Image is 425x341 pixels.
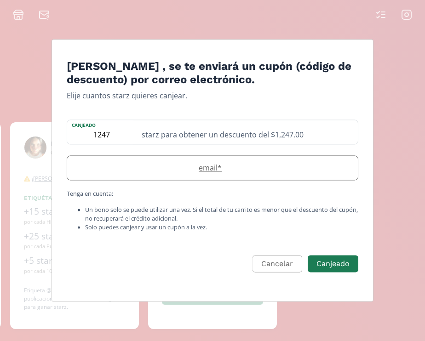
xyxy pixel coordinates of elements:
p: Elije cuantos starz quieres canjear. [67,90,358,101]
label: email * [67,162,349,173]
button: Cancelar [253,256,302,273]
div: starz para obtener un descuento del $1,247.00 [136,120,358,144]
div: Edit Program [52,39,373,301]
li: Solo puedes canjear y usar un cupón a la vez. [85,223,358,232]
li: Un bono solo se puede utilizar una vez. Si el total de tu carrito es menor que el descuento del c... [85,205,358,223]
label: Canjeado [67,120,136,129]
p: Tenga en cuenta: [67,189,358,198]
button: Canjeado [308,256,358,273]
h4: [PERSON_NAME] , se te enviará un cupón (código de descuento) por correo electrónico. [67,60,358,86]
